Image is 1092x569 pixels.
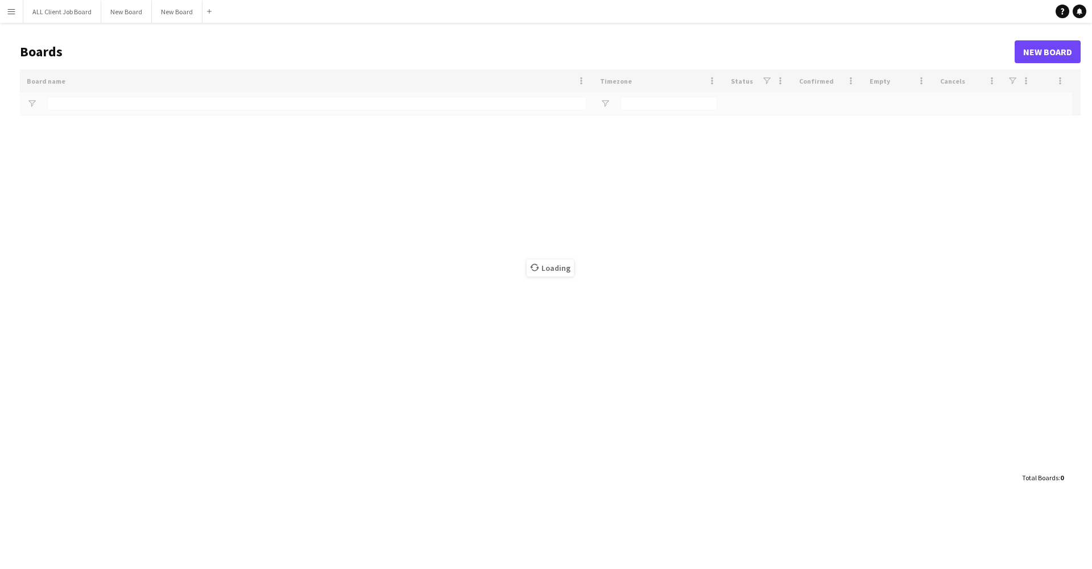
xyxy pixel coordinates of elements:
[1015,40,1081,63] a: New Board
[152,1,202,23] button: New Board
[527,259,574,277] span: Loading
[101,1,152,23] button: New Board
[23,1,101,23] button: ALL Client Job Board
[1022,467,1064,489] div: :
[20,43,1015,60] h1: Boards
[1022,473,1058,482] span: Total Boards
[1060,473,1064,482] span: 0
